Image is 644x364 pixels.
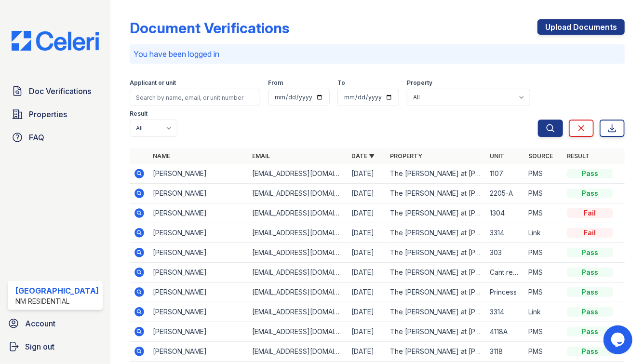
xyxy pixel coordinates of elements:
[29,132,44,143] span: FAQ
[248,283,348,302] td: [EMAIL_ADDRESS][DOMAIN_NAME]
[567,228,613,238] div: Fail
[387,342,486,362] td: The [PERSON_NAME] at [PERSON_NAME][GEOGRAPHIC_DATA]
[268,79,283,87] label: From
[149,203,248,223] td: [PERSON_NAME]
[149,283,248,302] td: [PERSON_NAME]
[567,307,613,317] div: Pass
[4,314,107,333] a: Account
[486,263,524,283] td: Cant remember
[486,283,524,302] td: Princess
[567,169,613,178] div: Pass
[387,302,486,322] td: The [PERSON_NAME] at [PERSON_NAME][GEOGRAPHIC_DATA]
[524,243,563,263] td: PMS
[25,318,55,329] span: Account
[149,243,248,263] td: [PERSON_NAME]
[524,164,563,184] td: PMS
[604,325,634,354] iframe: chat widget
[537,19,625,35] a: Upload Documents
[248,164,348,184] td: [EMAIL_ADDRESS][DOMAIN_NAME]
[348,203,387,223] td: [DATE]
[567,347,613,356] div: Pass
[524,342,563,362] td: PMS
[252,152,270,160] a: Email
[248,184,348,203] td: [EMAIL_ADDRESS][DOMAIN_NAME]
[490,152,504,160] a: Unit
[248,243,348,263] td: [EMAIL_ADDRESS][DOMAIN_NAME]
[130,89,260,106] input: Search by name, email, or unit number
[407,79,432,87] label: Property
[348,184,387,203] td: [DATE]
[524,223,563,243] td: Link
[130,19,289,37] div: Document Verifications
[149,184,248,203] td: [PERSON_NAME]
[29,108,67,120] span: Properties
[486,322,524,342] td: 4118A
[130,110,148,118] label: Result
[25,341,54,352] span: Sign out
[149,302,248,322] td: [PERSON_NAME]
[149,164,248,184] td: [PERSON_NAME]
[567,327,613,337] div: Pass
[486,164,524,184] td: 1107
[387,243,486,263] td: The [PERSON_NAME] at [PERSON_NAME][GEOGRAPHIC_DATA]
[149,322,248,342] td: [PERSON_NAME]
[387,164,486,184] td: The [PERSON_NAME] at [PERSON_NAME][GEOGRAPHIC_DATA]
[8,81,103,101] a: Doc Verifications
[528,152,553,160] a: Source
[348,243,387,263] td: [DATE]
[348,223,387,243] td: [DATE]
[524,184,563,203] td: PMS
[524,322,563,342] td: PMS
[567,208,613,218] div: Fail
[348,263,387,283] td: [DATE]
[8,105,103,124] a: Properties
[134,48,621,60] p: You have been logged in
[567,248,613,257] div: Pass
[29,85,91,97] span: Doc Verifications
[387,203,486,223] td: The [PERSON_NAME] at [PERSON_NAME][GEOGRAPHIC_DATA]
[524,302,563,322] td: Link
[15,297,99,306] div: NM Residential
[348,302,387,322] td: [DATE]
[348,283,387,302] td: [DATE]
[348,164,387,184] td: [DATE]
[387,263,486,283] td: The [PERSON_NAME] at [PERSON_NAME][GEOGRAPHIC_DATA]
[486,342,524,362] td: 3118
[352,152,375,160] a: Date ▼
[248,322,348,342] td: [EMAIL_ADDRESS][DOMAIN_NAME]
[149,342,248,362] td: [PERSON_NAME]
[248,302,348,322] td: [EMAIL_ADDRESS][DOMAIN_NAME]
[390,152,423,160] a: Property
[486,223,524,243] td: 3314
[130,79,176,87] label: Applicant or unit
[348,322,387,342] td: [DATE]
[149,263,248,283] td: [PERSON_NAME]
[524,263,563,283] td: PMS
[15,285,99,297] div: [GEOGRAPHIC_DATA]
[567,268,613,277] div: Pass
[524,283,563,302] td: PMS
[248,223,348,243] td: [EMAIL_ADDRESS][DOMAIN_NAME]
[524,203,563,223] td: PMS
[248,263,348,283] td: [EMAIL_ADDRESS][DOMAIN_NAME]
[348,342,387,362] td: [DATE]
[567,287,613,297] div: Pass
[486,302,524,322] td: 3314
[387,223,486,243] td: The [PERSON_NAME] at [PERSON_NAME][GEOGRAPHIC_DATA]
[387,322,486,342] td: The [PERSON_NAME] at [PERSON_NAME][GEOGRAPHIC_DATA]
[567,189,613,198] div: Pass
[8,128,103,147] a: FAQ
[486,243,524,263] td: 303
[149,223,248,243] td: [PERSON_NAME]
[567,152,590,160] a: Result
[248,203,348,223] td: [EMAIL_ADDRESS][DOMAIN_NAME]
[153,152,170,160] a: Name
[4,337,107,356] a: Sign out
[387,184,486,203] td: The [PERSON_NAME] at [PERSON_NAME][GEOGRAPHIC_DATA]
[337,79,345,87] label: To
[387,283,486,302] td: The [PERSON_NAME] at [PERSON_NAME][GEOGRAPHIC_DATA]
[4,31,107,51] img: CE_Logo_Blue-a8612792a0a2168367f1c8372b55b34899dd931a85d93a1a3d3e32e68fde9ad4.png
[248,342,348,362] td: [EMAIL_ADDRESS][DOMAIN_NAME]
[486,184,524,203] td: 2205-A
